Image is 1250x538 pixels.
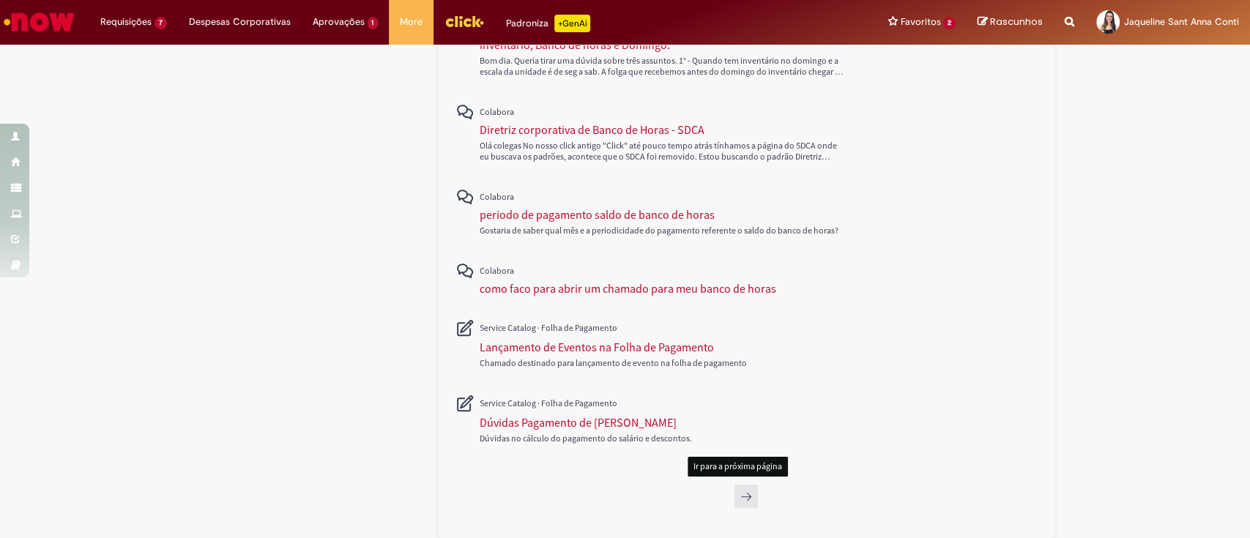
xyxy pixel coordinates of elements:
p: +GenAi [554,15,590,32]
div: Padroniza [506,15,590,32]
span: Requisições [100,15,152,29]
span: 7 [155,17,167,29]
span: 2 [943,17,956,29]
span: More [400,15,423,29]
span: Favoritos [900,15,940,29]
span: Despesas Corporativas [189,15,291,29]
a: Rascunhos [978,15,1043,29]
img: ServiceNow [1,7,77,37]
span: Rascunhos [990,15,1043,29]
span: Jaqueline Sant Anna Conti [1124,15,1239,28]
span: Aprovações [313,15,365,29]
span: 1 [368,17,379,29]
img: click_logo_yellow_360x200.png [444,10,484,32]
